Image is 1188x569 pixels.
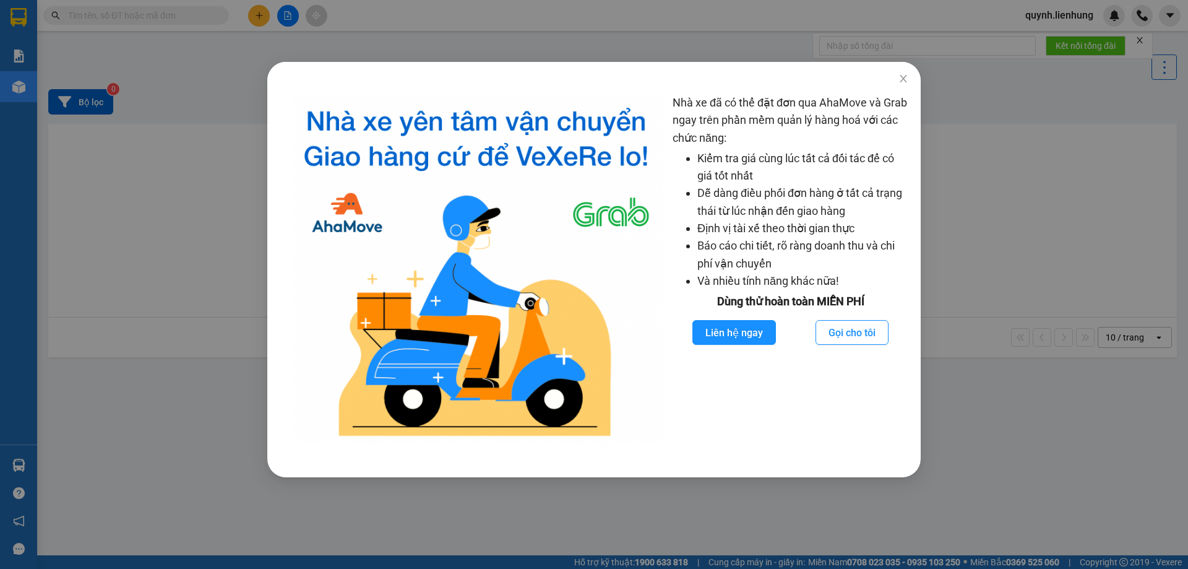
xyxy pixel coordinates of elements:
li: Báo cáo chi tiết, rõ ràng doanh thu và chi phí vận chuyển [697,237,908,272]
button: Close [886,62,921,97]
span: close [898,74,908,84]
div: Nhà xe đã có thể đặt đơn qua AhaMove và Grab ngay trên phần mềm quản lý hàng hoá với các chức năng: [673,94,908,446]
span: Gọi cho tôi [829,325,876,341]
li: Và nhiều tính năng khác nữa! [697,272,908,290]
img: logo [290,94,663,446]
span: Liên hệ ngay [705,325,763,341]
div: Dùng thử hoàn toàn MIỄN PHÍ [673,293,908,310]
li: Định vị tài xế theo thời gian thực [697,220,908,237]
button: Gọi cho tôi [816,320,889,345]
button: Liên hệ ngay [692,320,776,345]
li: Dễ dàng điều phối đơn hàng ở tất cả trạng thái từ lúc nhận đến giao hàng [697,185,908,220]
li: Kiểm tra giá cùng lúc tất cả đối tác để có giá tốt nhất [697,150,908,185]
